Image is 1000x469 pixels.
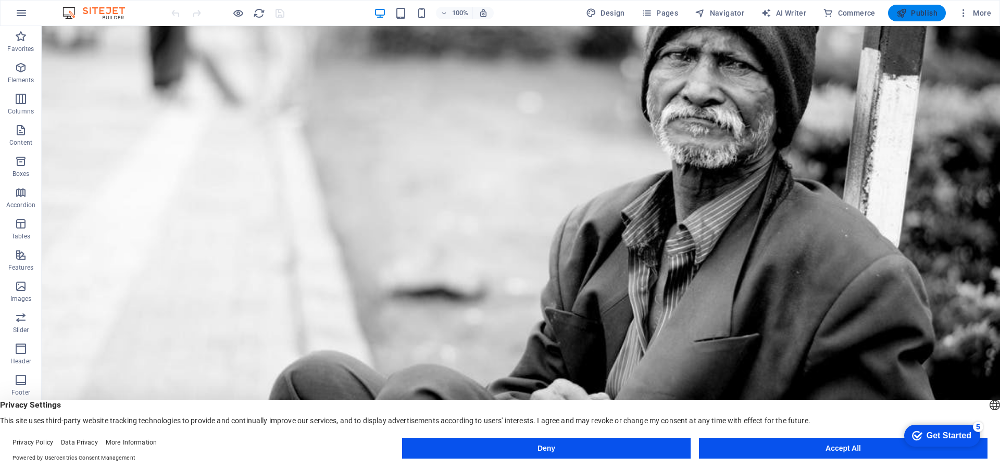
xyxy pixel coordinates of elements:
img: Editor Logo [60,7,138,19]
p: Content [9,138,32,147]
button: Click here to leave preview mode and continue editing [232,7,244,19]
span: Pages [642,8,678,18]
div: Get Started 5 items remaining, 0% complete [8,5,84,27]
button: Design [582,5,629,21]
button: Publish [888,5,946,21]
p: Accordion [6,201,35,209]
button: reload [253,7,265,19]
p: Tables [11,232,30,240]
p: Elements [8,76,34,84]
button: AI Writer [757,5,810,21]
span: More [958,8,991,18]
span: Commerce [823,8,876,18]
button: More [954,5,995,21]
button: Navigator [691,5,748,21]
p: Favorites [7,45,34,53]
h6: 100% [452,7,468,19]
p: Columns [8,107,34,116]
button: 100% [436,7,473,19]
div: Design (Ctrl+Alt+Y) [582,5,629,21]
div: Get Started [31,11,76,21]
p: Slider [13,326,29,334]
span: Design [586,8,625,18]
p: Footer [11,388,30,397]
p: Features [8,263,33,272]
button: Commerce [819,5,880,21]
p: Images [10,295,32,303]
span: Navigator [695,8,744,18]
p: Boxes [12,170,30,178]
span: Publish [896,8,938,18]
button: Pages [637,5,682,21]
i: On resize automatically adjust zoom level to fit chosen device. [479,8,488,18]
i: Reload page [253,7,265,19]
p: Header [10,357,31,365]
div: 5 [77,2,87,12]
span: AI Writer [761,8,806,18]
